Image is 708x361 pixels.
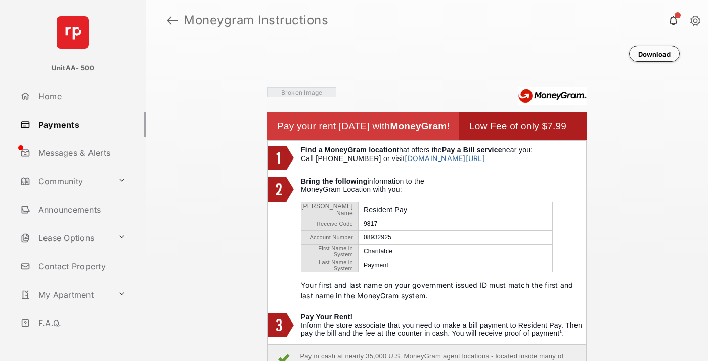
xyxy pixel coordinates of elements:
sup: 1 [559,329,562,334]
b: Bring the following [301,177,367,185]
td: 08932925 [358,231,552,245]
a: Lease Options [16,226,114,250]
td: Account Number [301,231,358,245]
td: First Name in System [301,245,358,258]
a: Community [16,169,114,193]
a: Payments [16,112,146,137]
b: Pay Your Rent! [301,313,353,321]
strong: Moneygram Instructions [184,14,328,26]
img: Moneygram [518,87,587,105]
td: Payment [358,258,552,272]
td: Last Name in System [301,258,358,272]
button: Download [629,46,680,62]
a: My Apartment [16,283,114,307]
a: F.A.Q. [16,311,146,335]
td: Low Fee of only $7.99 [469,112,577,140]
td: Pay your rent [DATE] with [277,112,459,140]
a: Home [16,84,146,108]
img: svg+xml;base64,PHN2ZyB4bWxucz0iaHR0cDovL3d3dy53My5vcmcvMjAwMC9zdmciIHdpZHRoPSI2NCIgaGVpZ2h0PSI2NC... [57,16,89,49]
td: Charitable [358,245,552,258]
img: Vaibhav Square [267,87,336,97]
a: Messages & Alerts [16,141,146,165]
b: Pay a Bill service [442,146,502,154]
a: Contact Property [16,254,146,278]
td: 9817 [358,217,552,231]
a: [DOMAIN_NAME][URL] [405,154,484,163]
td: Receive Code [301,217,358,231]
td: that offers the near you: Call [PHONE_NUMBER] or visit [301,146,586,172]
td: Inform the store associate that you need to make a bill payment to Resident Pay. Then pay the bil... [301,313,586,339]
b: Find a MoneyGram location [301,146,397,154]
p: UnitAA- 500 [52,63,95,73]
td: information to the MoneyGram Location with you: [301,177,586,308]
b: MoneyGram! [390,121,450,131]
img: 2 [268,177,294,202]
td: [PERSON_NAME] Name [301,202,358,217]
img: 1 [268,146,294,170]
img: 3 [268,313,294,337]
p: Your first and last name on your government issued ID must match the first and last name in the M... [301,279,586,301]
a: Announcements [16,197,146,222]
td: Resident Pay [358,202,552,217]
